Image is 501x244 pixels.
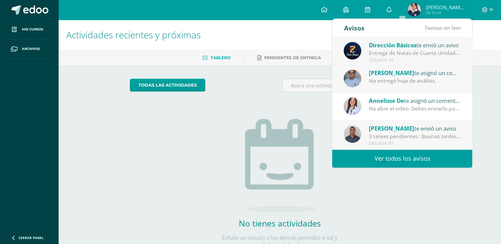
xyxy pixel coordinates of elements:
[369,105,461,112] div: No abre el video. Debes enviarlo por TEAMS
[369,133,461,140] div: 3 tareas pendientes : Buenas tardes padres de familia, reciban un cordila saluda, mi nombre es Jo...
[5,20,53,39] a: Mis cursos
[344,98,361,115] img: 856922c122c96dd4492acfa029e91394.png
[369,96,461,105] div: te asignó un comentario en 'Video de exalumna' para 'Comunicación y Lenguaje, Idioma Español'
[369,124,461,133] div: te envió un aviso
[369,69,414,77] span: [PERSON_NAME]
[211,55,230,60] span: Tablero
[19,235,44,240] span: Cerrar panel
[22,46,40,52] span: Archivos
[369,141,461,146] div: Octubre 07
[369,41,417,49] span: Dirección Básicos
[332,149,472,168] a: Ver todos los avisos
[369,77,461,85] div: No entregó hoja de análisis.
[369,97,404,104] span: Annelisse De
[426,4,466,11] span: [PERSON_NAME][DATE]
[66,28,201,41] span: Actividades recientes y próximas
[344,19,364,37] div: Avisos
[369,68,461,77] div: te asignó un comentario en 'Análisis de pentagramas' para 'Educación Artística: Educación Musical'
[245,119,315,212] img: no_activities.png
[344,42,361,60] img: 0125c0eac4c50c44750533c4a7747585.png
[344,70,361,87] img: c0a26e2fe6bfcdf9029544cd5cc8fd3b.png
[344,125,361,143] img: c930f3f73c3d00a5c92100a53b7a1b5a.png
[424,24,427,31] span: 7
[202,53,230,63] a: Tablero
[369,49,461,57] div: Entrega de Notas de Cuarta Unidad: Estimados padres y madres de familia: Reciban un cordial salud...
[369,57,461,63] div: Octubre 10
[408,3,421,17] img: 3a8288d71975d5b7b4c6105e674398d8.png
[424,24,461,31] span: avisos sin leer
[22,27,43,32] span: Mis cursos
[5,39,53,59] a: Archivos
[130,79,205,92] a: todas las Actividades
[257,53,321,63] a: Pendientes de entrega
[426,10,466,16] span: Mi Perfil
[282,79,429,92] input: Busca una actividad próxima aquí...
[369,41,461,49] div: te envió un aviso
[214,218,346,229] h2: No tienes actividades
[369,125,414,132] span: [PERSON_NAME]
[264,55,321,60] span: Pendientes de entrega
